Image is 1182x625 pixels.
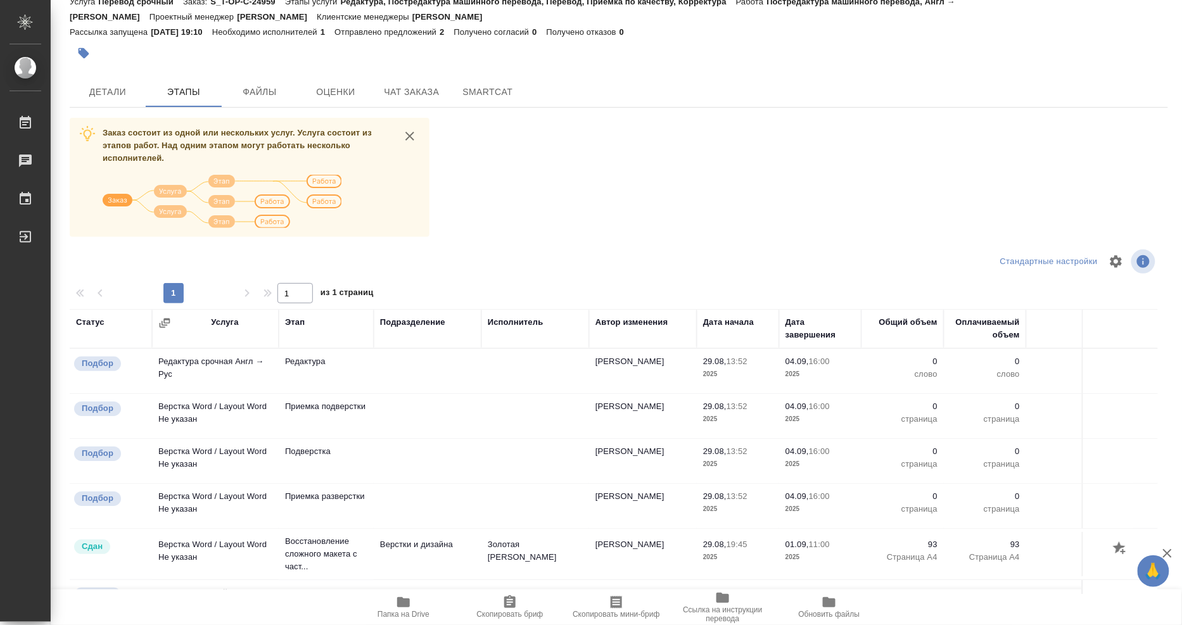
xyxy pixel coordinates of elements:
[1143,558,1164,584] span: 🙏
[868,413,937,426] p: страница
[152,349,279,393] td: Редактура срочная Англ → Рус
[285,445,367,458] p: Подверстка
[785,458,855,470] p: 2025
[82,540,103,553] p: Сдан
[809,357,830,366] p: 16:00
[785,491,809,501] p: 04.09,
[400,127,419,146] button: close
[547,27,620,37] p: Получено отказов
[285,586,367,599] p: Корректура
[532,27,546,37] p: 0
[285,490,367,503] p: Приемка разверстки
[285,400,367,413] p: Приемка подверстки
[868,368,937,381] p: слово
[151,27,212,37] p: [DATE] 19:10
[305,84,366,100] span: Оценки
[457,84,518,100] span: SmartCat
[152,532,279,576] td: Верстка Word / Layout Word Не указан
[285,316,305,329] div: Этап
[703,446,727,456] p: 29.08,
[727,401,747,411] p: 13:52
[82,402,113,415] p: Подбор
[152,394,279,438] td: Верстка Word / Layout Word Не указан
[727,446,747,456] p: 13:52
[703,588,727,597] p: 29.08,
[809,588,830,597] p: 16:00
[727,491,747,501] p: 13:52
[950,355,1020,368] p: 0
[785,446,809,456] p: 04.09,
[1110,538,1131,560] button: Добавить оценку
[381,84,442,100] span: Чат заказа
[868,551,937,564] p: Страница А4
[1138,555,1169,587] button: 🙏
[589,439,697,483] td: [PERSON_NAME]
[703,357,727,366] p: 29.08,
[950,400,1020,413] p: 0
[868,458,937,470] p: страница
[476,610,543,619] span: Скопировать бриф
[212,27,321,37] p: Необходимо исполнителей
[77,84,138,100] span: Детали
[317,12,412,22] p: Клиентские менеджеры
[785,357,809,366] p: 04.09,
[595,316,668,329] div: Автор изменения
[76,316,105,329] div: Статус
[727,357,747,366] p: 13:52
[799,610,860,619] span: Обновить файлы
[868,445,937,458] p: 0
[380,316,445,329] div: Подразделение
[573,610,659,619] span: Скопировать мини-бриф
[677,605,768,623] span: Ссылка на инструкции перевода
[868,538,937,551] p: 93
[809,401,830,411] p: 16:00
[70,27,151,37] p: Рассылка запущена
[703,491,727,501] p: 29.08,
[785,413,855,426] p: 2025
[149,12,237,22] p: Проектный менеджер
[285,355,367,368] p: Редактура
[950,458,1020,470] p: страница
[950,490,1020,503] p: 0
[378,610,429,619] span: Папка на Drive
[785,401,809,411] p: 04.09,
[950,413,1020,426] p: страница
[589,349,697,393] td: [PERSON_NAME]
[785,551,855,564] p: 2025
[703,551,773,564] p: 2025
[82,492,113,505] p: Подбор
[785,588,809,597] p: 04.09,
[229,84,290,100] span: Файлы
[868,503,937,515] p: страница
[1101,246,1131,277] span: Настроить таблицу
[809,446,830,456] p: 16:00
[440,27,454,37] p: 2
[703,368,773,381] p: 2025
[589,484,697,528] td: [PERSON_NAME]
[868,490,937,503] p: 0
[950,586,1020,599] p: 0
[703,316,754,329] div: Дата начала
[703,540,727,549] p: 29.08,
[158,317,171,329] button: Сгруппировать
[776,590,882,625] button: Обновить файлы
[589,394,697,438] td: [PERSON_NAME]
[950,551,1020,564] p: Страница А4
[457,590,563,625] button: Скопировать бриф
[412,12,492,22] p: [PERSON_NAME]
[868,400,937,413] p: 0
[809,540,830,549] p: 11:00
[950,445,1020,458] p: 0
[785,368,855,381] p: 2025
[785,540,809,549] p: 01.09,
[950,503,1020,515] p: страница
[950,316,1020,341] div: Оплачиваемый объем
[334,27,440,37] p: Отправлено предложений
[868,586,937,599] p: 0
[620,27,633,37] p: 0
[997,252,1101,272] div: split button
[454,27,533,37] p: Получено согласий
[82,357,113,370] p: Подбор
[481,532,589,576] td: Золотая [PERSON_NAME]
[374,532,481,576] td: Верстки и дизайна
